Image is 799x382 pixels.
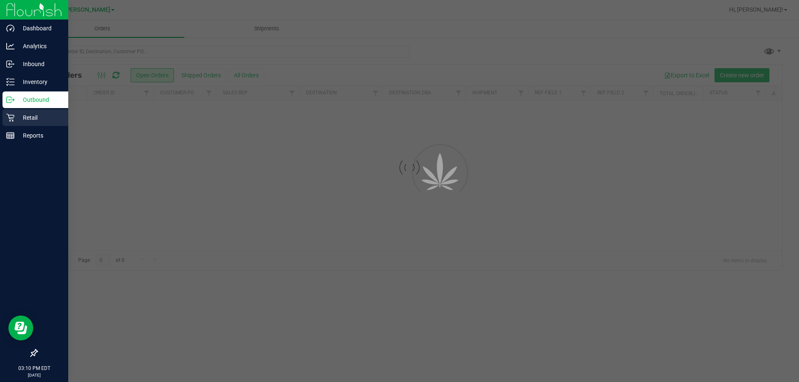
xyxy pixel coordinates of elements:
[15,41,65,51] p: Analytics
[6,78,15,86] inline-svg: Inventory
[15,23,65,33] p: Dashboard
[6,96,15,104] inline-svg: Outbound
[6,24,15,32] inline-svg: Dashboard
[6,113,15,122] inline-svg: Retail
[15,113,65,123] p: Retail
[6,131,15,140] inline-svg: Reports
[15,77,65,87] p: Inventory
[4,372,65,378] p: [DATE]
[15,95,65,105] p: Outbound
[8,315,33,340] iframe: Resource center
[15,59,65,69] p: Inbound
[6,60,15,68] inline-svg: Inbound
[6,42,15,50] inline-svg: Analytics
[15,131,65,140] p: Reports
[4,365,65,372] p: 03:10 PM EDT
